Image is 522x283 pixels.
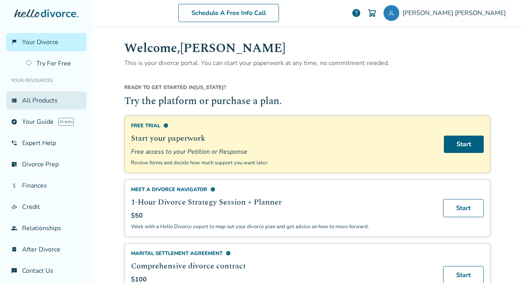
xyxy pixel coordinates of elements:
a: Start [443,199,484,217]
span: bookmark_check [11,246,17,253]
a: Start [444,136,484,153]
iframe: Chat Widget [483,245,522,283]
div: Marital Settlement Agreement [131,250,434,257]
h2: Try the platform or purchase a plan. [124,94,490,109]
h2: Start your paperwork [131,132,434,144]
a: exploreYour GuideAI beta [6,113,86,131]
h2: Comprehensive divorce contract [131,260,434,272]
a: list_alt_checkDivorce Prep [6,155,86,173]
span: info [210,187,215,192]
span: group [11,225,17,231]
a: attach_moneyFinances [6,177,86,195]
span: AI beta [58,118,74,126]
div: Meet a divorce navigator [131,186,434,193]
span: finance_mode [11,204,17,210]
span: info [226,251,231,256]
span: info [163,123,168,128]
span: list_alt_check [11,161,17,168]
span: Free access to your Petition or Response [131,147,434,156]
p: Work with a Hello Divorce expert to map out your divorce plan and get advice on how to move forward. [131,223,434,230]
p: Review forms and decide how much support you want later. [131,159,434,166]
a: flag_2Your Divorce [6,33,86,51]
span: explore [11,119,17,125]
a: Try For Free [21,54,86,73]
img: jessica89gomez@yahoo.com [384,5,399,21]
h2: 1-Hour Divorce Strategy Session + Planner [131,196,434,208]
a: view_listAll Products [6,91,86,110]
span: phone_in_talk [11,140,17,146]
li: Your Resources [6,73,86,88]
span: view_list [11,97,17,104]
span: flag_2 [11,39,17,45]
span: $50 [131,211,143,220]
a: groupRelationships [6,219,86,237]
span: Ready to get started in [124,84,194,91]
h1: Welcome, [PERSON_NAME] [124,39,490,58]
a: Schedule A Free Info Call [178,4,279,22]
a: bookmark_checkAfter Divorce [6,240,86,259]
span: Your Divorce [22,38,58,47]
p: This is your divorce portal. You can start your paperwork at any time, no commitment needed. [124,58,490,68]
span: chat_info [11,268,17,274]
img: Cart [367,8,377,18]
a: chat_infoContact Us [6,262,86,280]
span: attach_money [11,182,17,189]
div: Free Trial [131,122,434,129]
span: [PERSON_NAME] [PERSON_NAME] [402,9,509,17]
div: [US_STATE] ? [124,84,490,94]
a: finance_modeCredit [6,198,86,216]
a: help [352,8,361,18]
a: phone_in_talkExpert Help [6,134,86,152]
